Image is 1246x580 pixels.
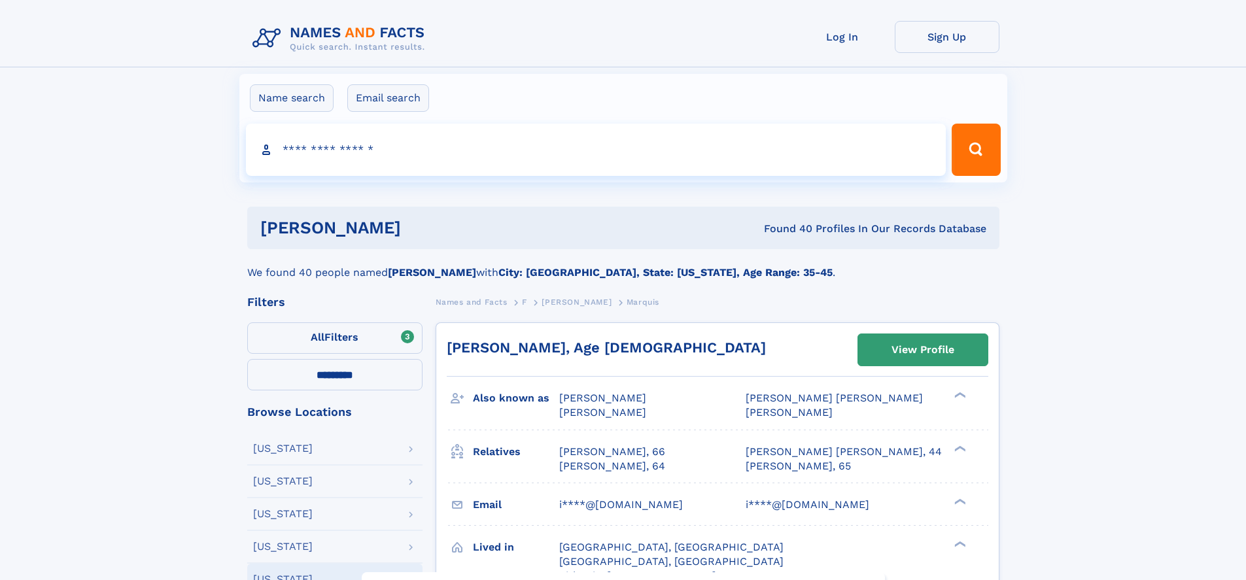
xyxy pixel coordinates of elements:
[952,124,1000,176] button: Search Button
[951,497,967,505] div: ❯
[559,541,784,553] span: [GEOGRAPHIC_DATA], [GEOGRAPHIC_DATA]
[951,539,967,548] div: ❯
[746,406,833,418] span: [PERSON_NAME]
[253,443,313,454] div: [US_STATE]
[542,298,612,307] span: [PERSON_NAME]
[522,298,527,307] span: F
[746,445,942,459] a: [PERSON_NAME] [PERSON_NAME], 44
[347,84,429,112] label: Email search
[582,222,986,236] div: Found 40 Profiles In Our Records Database
[746,459,851,473] a: [PERSON_NAME], 65
[447,339,766,356] a: [PERSON_NAME], Age [DEMOGRAPHIC_DATA]
[247,406,423,418] div: Browse Locations
[559,555,784,568] span: [GEOGRAPHIC_DATA], [GEOGRAPHIC_DATA]
[260,220,583,236] h1: [PERSON_NAME]
[891,335,954,365] div: View Profile
[559,392,646,404] span: [PERSON_NAME]
[522,294,527,310] a: F
[247,296,423,308] div: Filters
[253,509,313,519] div: [US_STATE]
[388,266,476,279] b: [PERSON_NAME]
[311,331,324,343] span: All
[559,459,665,473] a: [PERSON_NAME], 64
[247,249,999,281] div: We found 40 people named with .
[473,494,559,516] h3: Email
[247,21,436,56] img: Logo Names and Facts
[473,441,559,463] h3: Relatives
[559,406,646,418] span: [PERSON_NAME]
[253,476,313,486] div: [US_STATE]
[951,391,967,400] div: ❯
[473,536,559,558] h3: Lived in
[951,444,967,452] div: ❯
[790,21,895,53] a: Log In
[250,84,334,112] label: Name search
[246,124,946,176] input: search input
[247,322,423,354] label: Filters
[895,21,999,53] a: Sign Up
[858,334,988,366] a: View Profile
[559,445,665,459] a: [PERSON_NAME], 66
[473,387,559,409] h3: Also known as
[253,541,313,552] div: [US_STATE]
[746,392,923,404] span: [PERSON_NAME] [PERSON_NAME]
[436,294,508,310] a: Names and Facts
[498,266,833,279] b: City: [GEOGRAPHIC_DATA], State: [US_STATE], Age Range: 35-45
[542,294,612,310] a: [PERSON_NAME]
[627,298,659,307] span: Marquis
